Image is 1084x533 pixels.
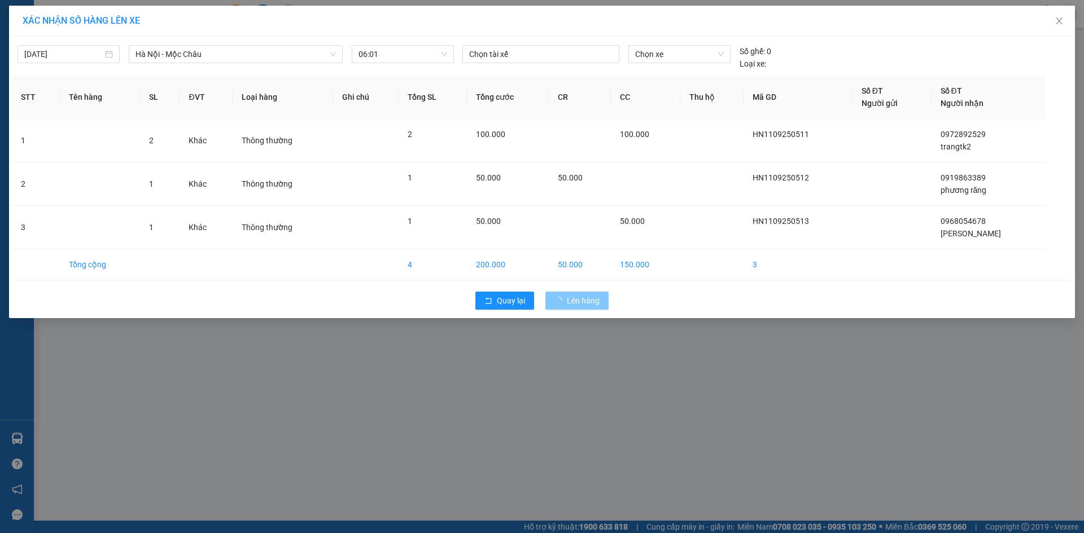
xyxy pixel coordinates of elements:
[408,217,412,226] span: 1
[680,76,744,119] th: Thu hộ
[12,76,60,119] th: STT
[233,119,333,162] td: Thông thường
[941,229,1001,238] span: [PERSON_NAME]
[554,297,567,305] span: loading
[941,130,986,139] span: 0972892529
[484,297,492,306] span: rollback
[611,249,680,280] td: 150.000
[24,48,103,60] input: 12/09/2025
[941,86,962,95] span: Số ĐT
[1055,16,1064,25] span: close
[476,130,505,139] span: 100.000
[740,45,771,58] div: 0
[567,294,600,307] span: Lên hàng
[753,130,809,139] span: HN1109250511
[620,217,645,226] span: 50.000
[149,136,154,145] span: 2
[233,206,333,249] td: Thông thường
[476,217,501,226] span: 50.000
[753,173,809,182] span: HN1109250512
[12,206,60,249] td: 3
[467,76,548,119] th: Tổng cước
[23,15,140,26] span: XÁC NHẬN SỐ HÀNG LÊN XE
[60,249,141,280] td: Tổng cộng
[330,51,336,58] span: down
[549,76,611,119] th: CR
[740,45,765,58] span: Số ghế:
[941,99,984,108] span: Người nhận
[740,58,766,70] span: Loại xe:
[233,76,333,119] th: Loại hàng
[475,292,534,310] button: rollbackQuay lại
[476,173,501,182] span: 50.000
[941,217,986,226] span: 0968054678
[545,292,609,310] button: Lên hàng
[467,249,548,280] td: 200.000
[558,173,583,182] span: 50.000
[753,217,809,226] span: HN1109250513
[635,46,723,63] span: Chọn xe
[611,76,680,119] th: CC
[180,76,232,119] th: ĐVT
[408,130,412,139] span: 2
[180,119,232,162] td: Khác
[549,249,611,280] td: 50.000
[941,186,987,195] span: phương răng
[359,46,447,63] span: 06:01
[12,119,60,162] td: 1
[497,294,525,307] span: Quay lại
[180,162,232,206] td: Khác
[862,86,883,95] span: Số ĐT
[12,162,60,206] td: 2
[620,130,649,139] span: 100.000
[941,142,971,151] span: trangtk2
[408,173,412,182] span: 1
[149,179,154,188] span: 1
[862,99,898,108] span: Người gửi
[149,223,154,232] span: 1
[60,76,141,119] th: Tên hàng
[140,76,180,119] th: SL
[135,46,336,63] span: Hà Nội - Mộc Châu
[233,162,333,206] td: Thông thường
[399,76,467,119] th: Tổng SL
[744,249,852,280] td: 3
[399,249,467,280] td: 4
[941,173,986,182] span: 0919863389
[333,76,399,119] th: Ghi chú
[180,206,232,249] td: Khác
[1043,6,1075,37] button: Close
[744,76,852,119] th: Mã GD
